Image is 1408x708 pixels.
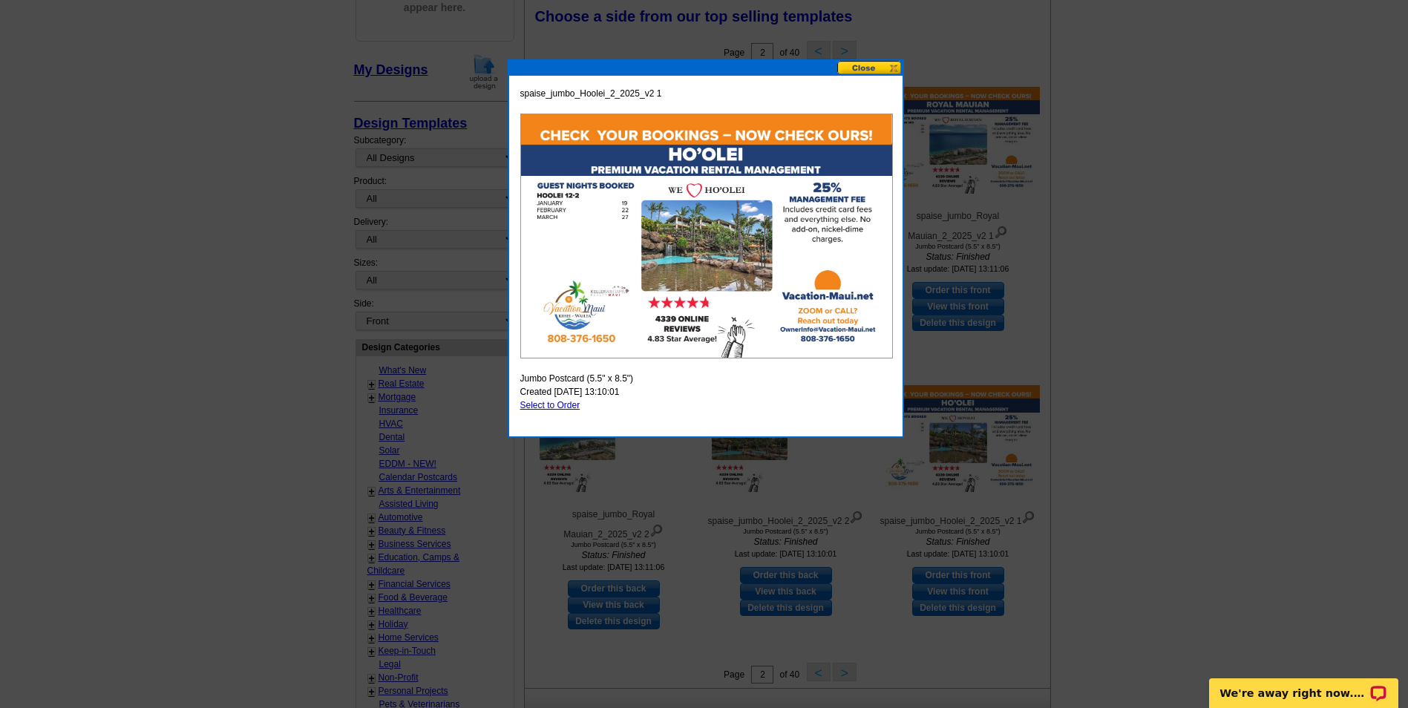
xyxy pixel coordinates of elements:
[520,114,893,358] img: large-thumb.jpg
[520,400,580,410] a: Select to Order
[1199,661,1408,708] iframe: LiveChat chat widget
[520,372,634,385] span: Jumbo Postcard (5.5" x 8.5")
[520,385,620,399] span: Created [DATE] 13:10:01
[520,87,662,100] span: spaise_jumbo_Hoolei_2_2025_v2 1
